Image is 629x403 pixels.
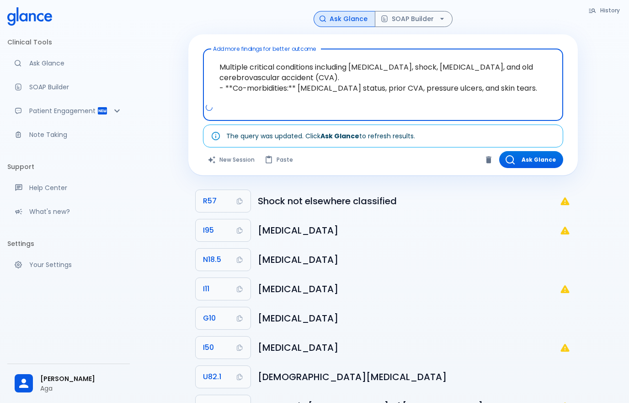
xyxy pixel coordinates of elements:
[209,53,557,103] textarea: Multiple critical conditions including [MEDICAL_DATA], shock, [MEDICAL_DATA], and old cerebrovasc...
[258,370,570,384] h6: Ischaemic heart disease
[7,77,130,97] a: Docugen: Compose a clinical documentation in seconds
[203,312,216,325] span: G10
[203,283,209,295] span: I11
[196,249,251,271] button: Copy Code N18.5 to clipboard
[196,190,251,212] button: Copy Code R57 to clipboard
[196,307,251,329] button: Copy Code G10 to clipboard
[7,201,130,222] div: Recent updates and feature releases
[7,53,130,73] a: Moramiz: Find ICD10AM codes instantly
[196,219,251,241] button: Copy Code I95 to clipboard
[7,178,130,198] a: Get help from our support team
[7,31,130,53] li: Clinical Tools
[196,337,251,359] button: Copy Code I50 to clipboard
[29,183,123,192] p: Help Center
[29,106,97,115] p: Patient Engagement
[203,195,217,207] span: R57
[375,11,453,27] button: SOAP Builder
[203,341,214,354] span: I50
[226,128,415,144] div: The query was updated. Click to refresh results.
[7,233,130,255] li: Settings
[560,225,570,236] svg: I95: Not a billable code
[7,255,130,275] a: Manage your settings
[29,82,123,92] p: SOAP Builder
[258,252,570,267] h6: Chronic kidney disease, stage 5
[7,368,130,399] div: [PERSON_NAME]Aga
[258,282,560,296] h6: Hypertensive heart disease
[584,4,625,17] button: History
[258,311,570,326] h6: Huntington's disease
[203,151,260,168] button: Clears all inputs and results.
[203,370,221,383] span: U82.1
[258,223,560,238] h6: Hypotension
[40,374,123,384] span: [PERSON_NAME]
[7,156,130,178] li: Support
[560,342,570,353] svg: I50: Not a billable code
[29,59,123,68] p: Ask Glance
[196,366,251,388] button: Copy Code U82.1 to clipboard
[29,260,123,269] p: Your Settings
[7,101,130,121] div: Patient Reports & Referrals
[40,384,123,393] p: Aga
[499,151,563,168] button: Ask Glance
[196,278,251,300] button: Copy Code I11 to clipboard
[314,11,375,27] button: Ask Glance
[482,153,496,167] button: Clear
[560,196,570,207] svg: R57: Not a billable code
[29,207,123,216] p: What's new?
[213,45,316,53] label: Add more findings for better outcome
[560,283,570,294] svg: I11: Not a billable code
[258,194,560,208] h6: Shock, not elsewhere classified
[258,340,560,355] h6: Heart failure
[203,224,214,237] span: I95
[260,151,299,168] button: Paste from clipboard
[7,125,130,145] a: Advanced note-taking
[203,253,221,266] span: N18.5
[29,130,123,139] p: Note Taking
[320,131,359,141] strong: Ask Glance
